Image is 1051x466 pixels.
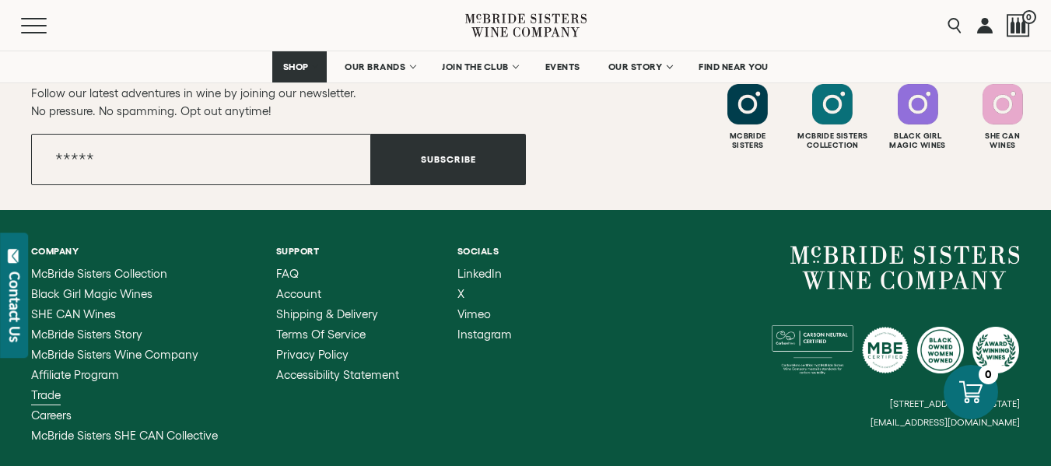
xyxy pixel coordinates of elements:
span: FAQ [276,267,299,280]
span: SHOP [282,61,309,72]
a: SHOP [272,51,327,82]
a: X [457,288,512,300]
a: Shipping & Delivery [276,308,399,321]
a: Affiliate Program [31,369,218,381]
span: OUR STORY [608,61,663,72]
a: McBride Sisters Wine Company [31,349,218,361]
a: SHE CAN Wines [31,308,218,321]
button: Mobile Menu Trigger [21,18,77,33]
span: McBride Sisters Wine Company [31,348,198,361]
a: Vimeo [457,308,512,321]
span: 0 [1022,10,1036,24]
div: Mcbride Sisters Collection [792,131,873,150]
a: McBride Sisters SHE CAN Collective [31,429,218,442]
span: McBride Sisters Story [31,328,142,341]
a: Follow Black Girl Magic Wines on Instagram Black GirlMagic Wines [878,84,958,150]
div: Black Girl Magic Wines [878,131,958,150]
a: OUR BRANDS [335,51,424,82]
span: Accessibility Statement [276,368,399,381]
span: Terms of Service [276,328,366,341]
p: Follow our latest adventures in wine by joining our newsletter. No pressure. No spamming. Opt out... [31,84,526,120]
a: EVENTS [535,51,590,82]
span: Careers [31,408,72,422]
span: McBride Sisters Collection [31,267,167,280]
a: Follow McBride Sisters on Instagram McbrideSisters [707,84,788,150]
span: FIND NEAR YOU [699,61,769,72]
a: LinkedIn [457,268,512,280]
a: McBride Sisters Collection [31,268,218,280]
a: Instagram [457,328,512,341]
input: Email [31,134,371,185]
a: FIND NEAR YOU [688,51,779,82]
span: Black Girl Magic Wines [31,287,152,300]
span: Affiliate Program [31,368,119,381]
span: X [457,287,464,300]
a: Follow McBride Sisters Collection on Instagram Mcbride SistersCollection [792,84,873,150]
div: 0 [979,365,998,384]
span: Shipping & Delivery [276,307,378,321]
span: SHE CAN Wines [31,307,116,321]
button: Subscribe [371,134,526,185]
a: Terms of Service [276,328,399,341]
a: Privacy Policy [276,349,399,361]
span: LinkedIn [457,267,502,280]
div: She Can Wines [962,131,1043,150]
a: Accessibility Statement [276,369,399,381]
a: Follow SHE CAN Wines on Instagram She CanWines [962,84,1043,150]
a: OUR STORY [598,51,681,82]
span: McBride Sisters SHE CAN Collective [31,429,218,442]
span: Account [276,287,321,300]
span: Vimeo [457,307,491,321]
span: JOIN THE CLUB [442,61,509,72]
a: McBride Sisters Wine Company [790,246,1020,289]
a: Black Girl Magic Wines [31,288,218,300]
a: Trade [31,389,218,401]
span: EVENTS [545,61,580,72]
span: OUR BRANDS [345,61,405,72]
span: Trade [31,388,61,401]
a: JOIN THE CLUB [432,51,527,82]
div: Mcbride Sisters [707,131,788,150]
a: Account [276,288,399,300]
a: FAQ [276,268,399,280]
a: McBride Sisters Story [31,328,218,341]
a: Careers [31,409,218,422]
small: [EMAIL_ADDRESS][DOMAIN_NAME] [871,417,1020,428]
div: Contact Us [7,272,23,342]
span: Privacy Policy [276,348,349,361]
small: [STREET_ADDRESS][US_STATE] [890,398,1020,408]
